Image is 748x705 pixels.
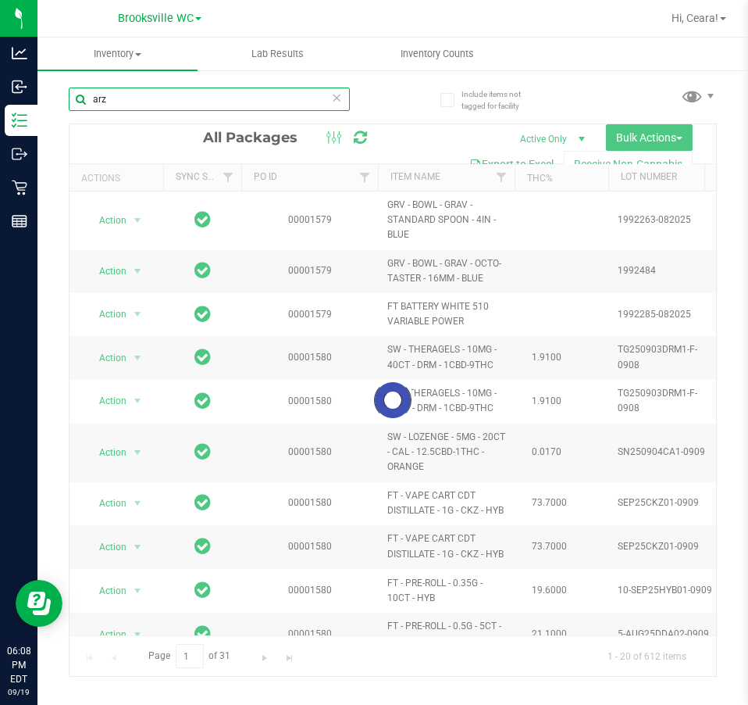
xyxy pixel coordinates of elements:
inline-svg: Retail [12,180,27,195]
span: Hi, Ceara! [671,12,718,24]
inline-svg: Reports [12,213,27,229]
span: Inventory Counts [379,47,495,61]
inline-svg: Outbound [12,146,27,162]
p: 06:08 PM EDT [7,644,30,686]
iframe: Resource center [16,580,62,627]
inline-svg: Inventory [12,113,27,128]
span: Include items not tagged for facility [461,88,540,112]
span: Brooksville WC [118,12,194,25]
span: Clear [331,88,342,108]
inline-svg: Analytics [12,45,27,61]
p: 09/19 [7,686,30,698]
a: Inventory Counts [358,38,518,70]
inline-svg: Inbound [12,79,27,95]
a: Inventory [37,38,198,70]
span: Lab Results [230,47,325,61]
span: Inventory [37,47,198,61]
input: Search Package ID, Item Name, SKU, Lot or Part Number... [69,88,350,111]
a: Lab Results [198,38,358,70]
